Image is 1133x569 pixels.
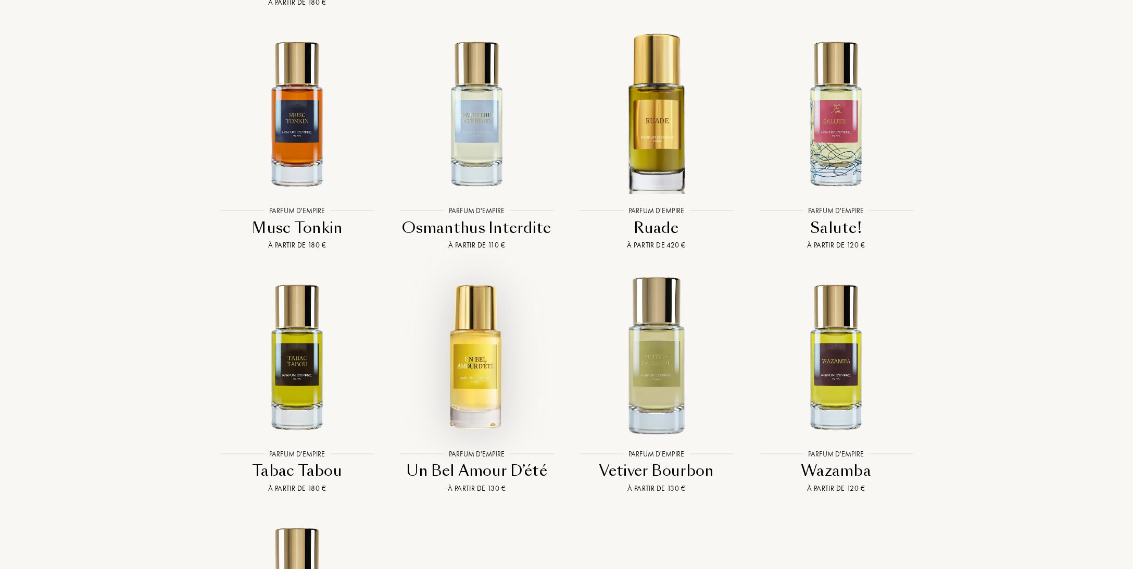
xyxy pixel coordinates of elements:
img: Ruade Parfum D Empire [575,32,737,194]
div: À partir de 130 € [571,483,742,494]
img: Wazamba Parfum D Empire [755,275,917,437]
div: Parfum d'Empire [623,205,689,216]
img: Un Bel Amour D’été Parfum D Empire [396,275,558,437]
div: Tabac Tabou [211,461,383,481]
div: Parfum d'Empire [444,448,510,459]
div: Wazamba [750,461,922,481]
div: Musc Tonkin [211,218,383,238]
div: Ruade [571,218,742,238]
a: Un Bel Amour D’été Parfum D EmpireParfum d'EmpireUn Bel Amour D’étéÀ partir de 130 € [387,264,566,507]
a: Ruade Parfum D EmpireParfum d'EmpireRuadeÀ partir de 420 € [566,21,746,264]
a: Tabac Tabou Parfum D EmpireParfum d'EmpireTabac TabouÀ partir de 180 € [207,264,387,507]
img: Osmanthus Interdite Parfum D Empire [396,32,558,194]
div: À partir de 120 € [750,240,922,251]
a: Vetiver Bourbon Parfum D EmpireParfum d'EmpireVetiver BourbonÀ partir de 130 € [566,264,746,507]
div: Vetiver Bourbon [571,461,742,481]
div: Parfum d'Empire [264,448,330,459]
a: Salute! Parfum D EmpireParfum d'EmpireSalute!À partir de 120 € [746,21,926,264]
img: Tabac Tabou Parfum D Empire [216,275,378,437]
img: Musc Tonkin Parfum D Empire [216,32,378,194]
div: À partir de 130 € [391,483,562,494]
div: À partir de 120 € [750,483,922,494]
div: Parfum d'Empire [623,448,689,459]
div: Osmanthus Interdite [391,218,562,238]
div: Parfum d'Empire [803,205,869,216]
div: À partir de 420 € [571,240,742,251]
a: Osmanthus Interdite Parfum D EmpireParfum d'EmpireOsmanthus InterditeÀ partir de 110 € [387,21,566,264]
img: Vetiver Bourbon Parfum D Empire [575,275,737,437]
div: À partir de 180 € [211,483,383,494]
div: Salute! [750,218,922,238]
div: Un Bel Amour D’été [391,461,562,481]
a: Musc Tonkin Parfum D EmpireParfum d'EmpireMusc TonkinÀ partir de 180 € [207,21,387,264]
div: Parfum d'Empire [264,205,330,216]
img: Salute! Parfum D Empire [755,32,917,194]
div: Parfum d'Empire [444,205,510,216]
a: Wazamba Parfum D EmpireParfum d'EmpireWazambaÀ partir de 120 € [746,264,926,507]
div: Parfum d'Empire [803,448,869,459]
div: À partir de 110 € [391,240,562,251]
div: À partir de 180 € [211,240,383,251]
